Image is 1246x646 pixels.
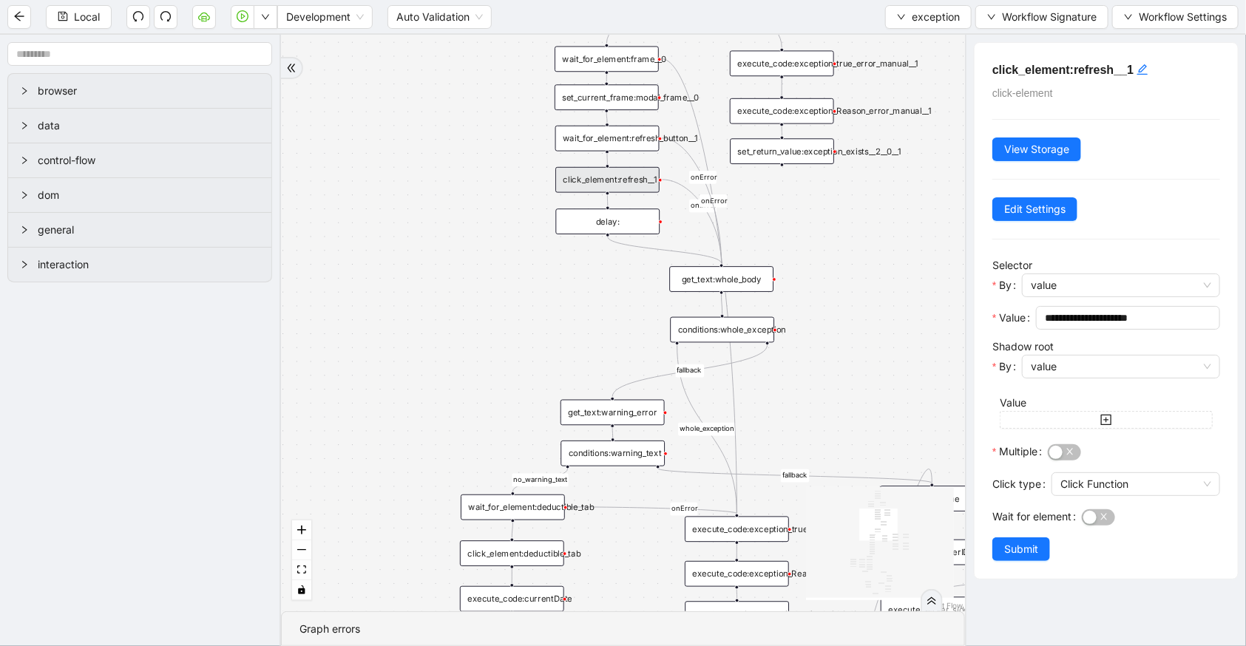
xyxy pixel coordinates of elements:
[8,143,271,177] div: control-flow
[8,109,271,143] div: data
[685,517,789,543] div: execute_code:exception_true_error_manual__0
[880,486,984,511] div: get_text:name
[999,358,1012,375] span: By
[74,9,100,25] span: Local
[975,5,1108,29] button: downWorkflow Signature
[685,601,789,627] div: set_return_value:exception_exists__2__0__0
[773,174,790,191] span: plus-circle
[730,98,834,124] div: execute_code:exception_Reason_error_manual__1
[608,237,722,263] g: Edge from delay: to get_text:whole_body
[897,13,906,21] span: down
[512,469,569,492] g: Edge from conditions:warning_text to wait_for_element:deductible_tab
[730,50,834,76] div: execute_code:exception_true_error_manual__1
[461,494,565,520] div: wait_for_element:deductible_tab
[561,400,665,426] div: get_text:warning_error
[730,138,834,164] div: set_return_value:exception_exists__2__0__1plus-circle
[126,5,150,29] button: undo
[992,340,1054,353] label: Shadow root
[1004,541,1038,557] span: Submit
[261,13,270,21] span: down
[192,5,216,29] button: cloud-server
[730,138,834,164] div: set_return_value:exception_exists__2__0__1
[13,10,25,22] span: arrow-left
[685,561,789,587] div: execute_code:exception_Reason_error_manual__0
[992,476,1041,492] span: Click type
[1139,9,1227,25] span: Workflow Settings
[555,84,659,110] div: set_current_frame:modal_frame__0
[658,469,932,483] g: Edge from conditions:warning_text to get_text:name
[881,597,985,623] div: execute_server_side_workflow:
[38,256,260,273] span: interaction
[555,167,660,193] div: click_element:refresh__1
[999,277,1012,293] span: By
[670,317,774,343] div: conditions:whole_exception
[299,621,947,637] div: Graph errors
[612,345,768,397] g: Edge from conditions:whole_exception to get_text:warning_error
[38,187,260,203] span: dom
[677,345,737,514] g: Edge from conditions:whole_exception to execute_code:exception_true_error_manual__0
[58,11,68,21] span: save
[286,6,364,28] span: Development
[286,63,297,73] span: double-right
[992,87,1053,99] span: click-element
[987,13,996,21] span: down
[992,509,1071,525] span: Wait for element
[20,121,29,130] span: right
[20,86,29,95] span: right
[8,248,271,282] div: interaction
[160,10,172,22] span: redo
[292,520,311,540] button: zoom in
[20,260,29,269] span: right
[606,112,607,123] g: Edge from set_current_frame:modal_frame__0 to wait_for_element:refresh_button__1
[154,5,177,29] button: redo
[556,208,660,234] div: delay:
[460,586,564,612] div: execute_code:currentDate
[999,310,1026,326] span: Value
[1100,414,1112,426] span: plus-square
[1137,64,1148,75] span: edit
[999,443,1037,460] span: Multiple
[1004,141,1069,157] span: View Storage
[885,5,972,29] button: downexception
[38,152,260,169] span: control-flow
[292,560,311,580] button: fit view
[1002,9,1097,25] span: Workflow Signature
[20,191,29,200] span: right
[1112,5,1239,29] button: downWorkflow Settings
[7,5,31,29] button: arrow-left
[231,5,254,29] button: play-circle
[8,178,271,212] div: dom
[912,9,960,25] span: exception
[132,10,144,22] span: undo
[1060,473,1211,495] span: Click Function
[992,137,1081,161] button: View Storage
[992,259,1032,271] label: Selector
[20,156,29,165] span: right
[561,441,665,466] div: conditions:warning_text
[460,540,564,566] div: click_element:deductible_tab
[1000,411,1213,429] button: plus-square
[20,225,29,234] span: right
[237,10,248,22] span: play-circle
[927,596,937,606] span: double-right
[555,46,659,72] div: wait_for_element:frame__0
[1124,13,1133,21] span: down
[1031,274,1211,296] span: value
[46,5,112,29] button: saveLocal
[487,22,504,39] span: plus-circle
[8,74,271,108] div: browser
[924,601,963,610] a: React Flow attribution
[555,126,660,152] div: wait_for_element:refresh_button__1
